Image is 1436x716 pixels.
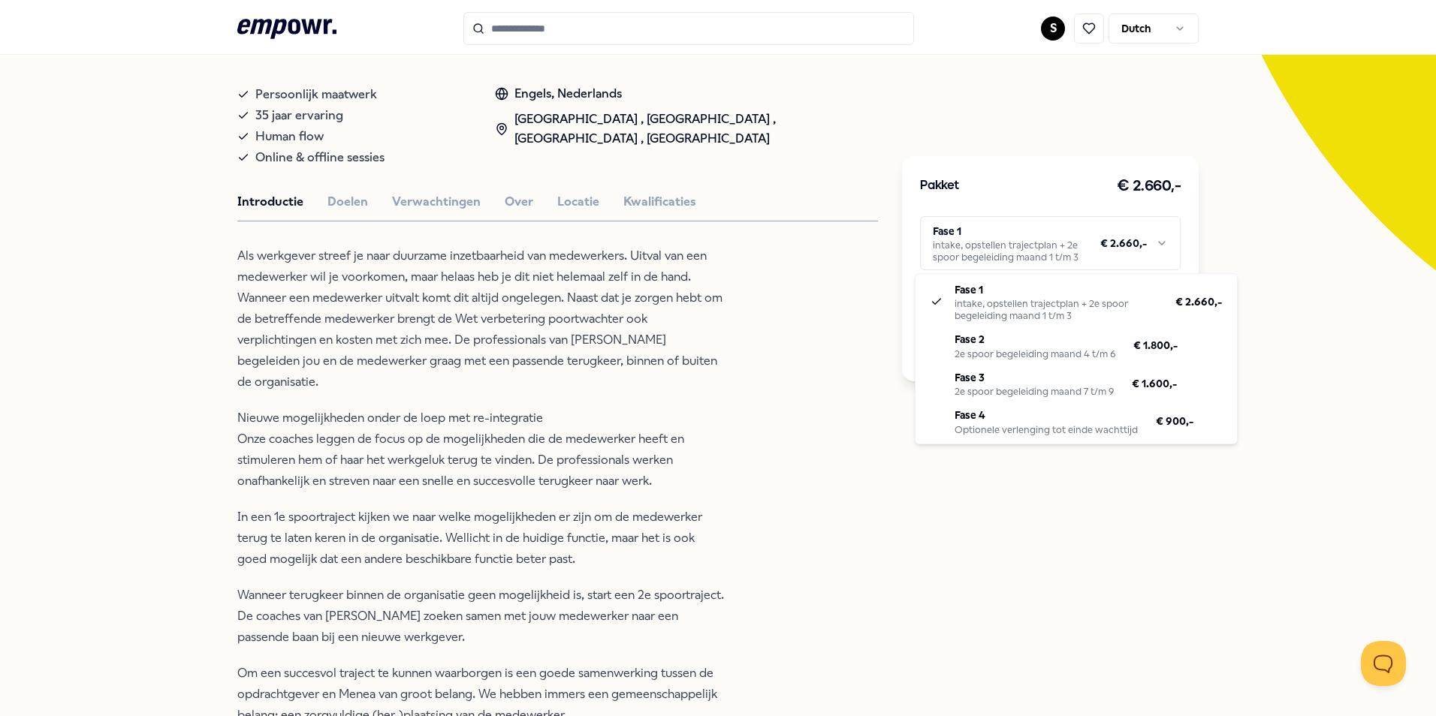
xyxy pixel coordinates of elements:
[955,369,1114,386] p: Fase 3
[1175,293,1222,310] span: € 2.660,-
[955,298,1157,322] div: intake, opstellen trajectplan + 2e spoor begeleiding maand 1 t/m 3
[955,386,1114,398] div: 2e spoor begeleiding maand 7 t/m 9
[955,424,1138,436] div: Optionele verlenging tot einde wachttijd
[1156,413,1193,429] span: € 900,-
[1132,375,1177,392] span: € 1.600,-
[955,281,1157,298] p: Fase 1
[955,407,1138,423] p: Fase 4
[955,331,1115,347] p: Fase 2
[955,348,1115,360] div: 2e spoor begeleiding maand 4 t/m 6
[1133,337,1178,353] span: € 1.800,-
